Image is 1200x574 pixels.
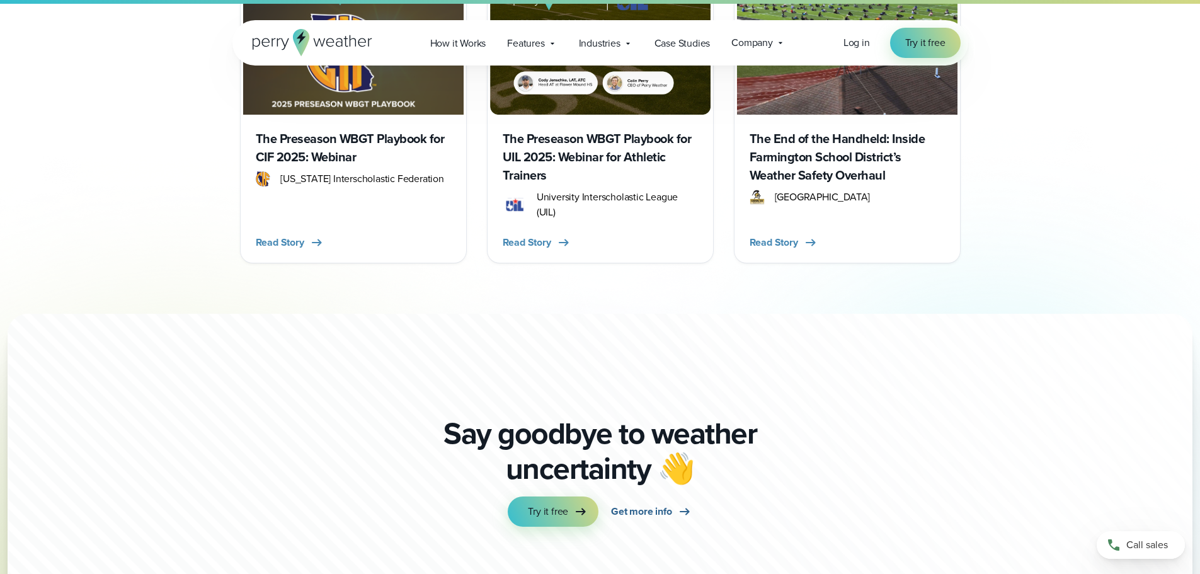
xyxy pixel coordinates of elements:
button: Read Story [256,235,324,250]
button: Read Story [503,235,571,250]
span: How it Works [430,36,486,51]
span: [US_STATE] Interscholastic Federation [280,171,444,187]
a: Try it free [890,28,961,58]
span: Case Studies [654,36,711,51]
span: Read Story [256,235,304,250]
a: How it Works [420,30,497,56]
span: Features [507,36,544,51]
span: Try it free [528,504,568,519]
button: Read Story [750,235,818,250]
a: Call sales [1097,531,1185,559]
h3: The Preseason WBGT Playbook for UIL 2025: Webinar for Athletic Trainers [503,130,698,185]
span: Read Story [750,235,798,250]
a: Get more info [611,497,692,527]
h3: The End of the Handheld: Inside Farmington School District’s Weather Safety Overhaul [750,130,945,185]
span: Call sales [1126,537,1168,553]
span: Industries [579,36,620,51]
span: University Interscholastic League (UIL) [537,190,698,220]
span: Get more info [611,504,671,519]
img: UIL.svg [503,197,527,212]
a: Try it free [508,497,598,527]
span: Try it free [905,35,946,50]
p: Say goodbye to weather uncertainty 👋 [439,416,762,486]
a: Log in [843,35,870,50]
span: Company [731,35,773,50]
img: Farmington R7 [750,190,765,205]
span: Read Story [503,235,551,250]
span: [GEOGRAPHIC_DATA] [775,190,871,205]
a: Case Studies [644,30,721,56]
h3: The Preseason WBGT Playbook for CIF 2025: Webinar [256,130,451,166]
